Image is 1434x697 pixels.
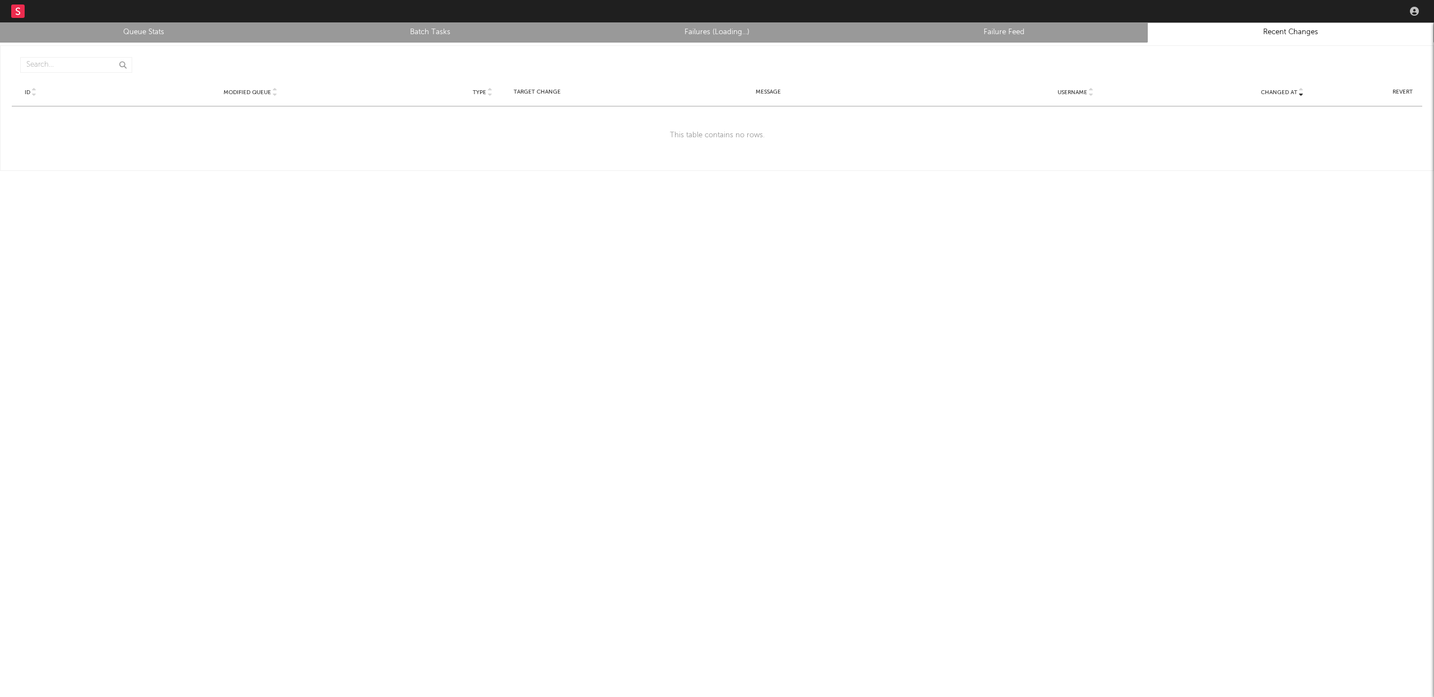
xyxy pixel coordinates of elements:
[514,88,561,96] div: Target Change
[1261,89,1297,96] span: Changed At
[473,89,486,96] span: Type
[293,26,567,39] a: Batch Tasks
[567,88,970,96] div: Message
[580,26,854,39] a: Failures (Loading...)
[867,26,1141,39] a: Failure Feed
[6,26,281,39] a: Queue Stats
[12,106,1422,165] div: This table contains no rows.
[25,89,30,96] span: ID
[224,89,271,96] span: Modified Queue
[1153,26,1428,39] a: Recent Changes
[1058,89,1087,96] span: Username
[20,57,132,73] input: Search...
[1389,88,1417,96] div: Revert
